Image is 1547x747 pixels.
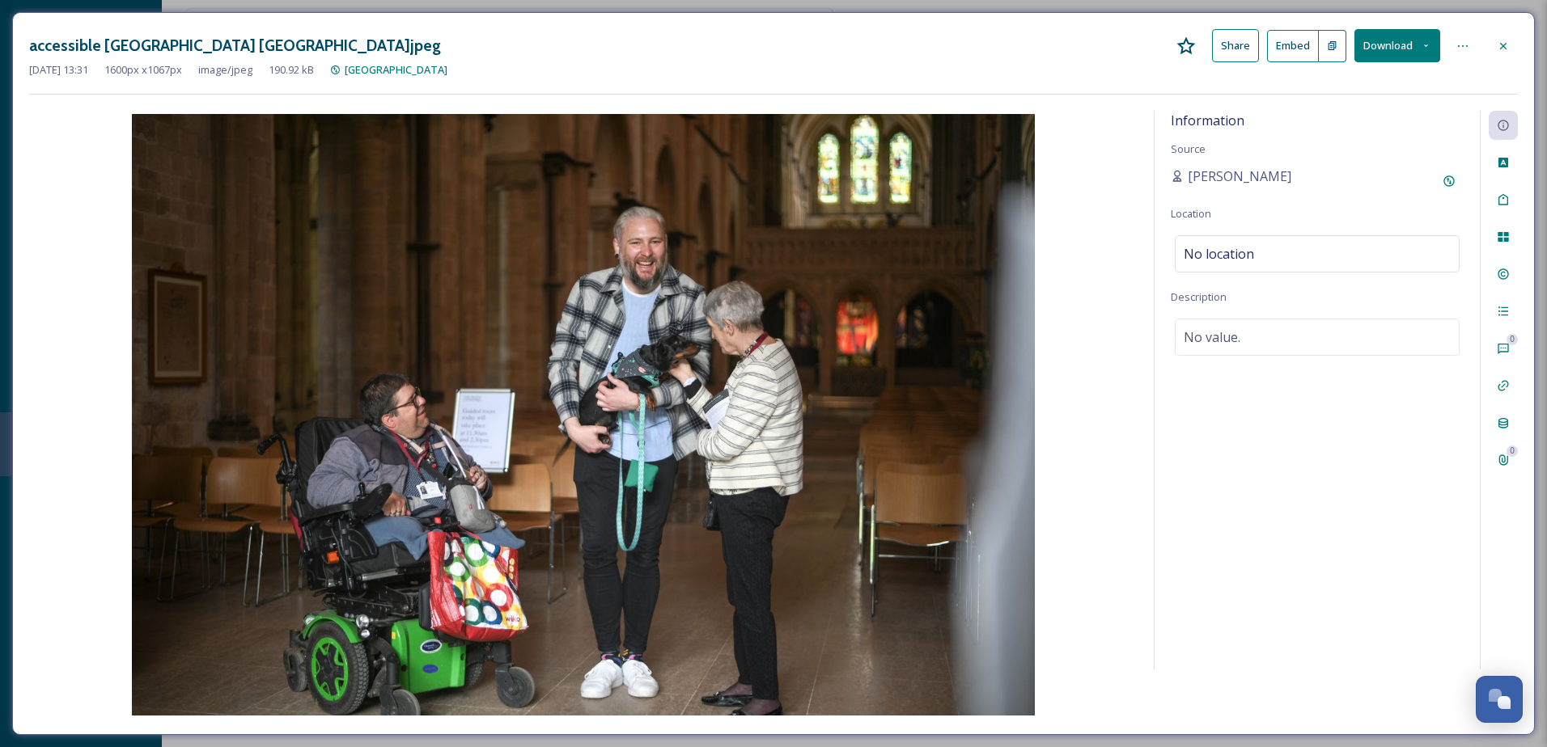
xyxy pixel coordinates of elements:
span: 190.92 kB [269,62,314,78]
button: Embed [1267,30,1319,62]
img: accessible%20Sussex%20Chichester%20Cathedral.jpeg [29,114,1138,715]
span: [DATE] 13:31 [29,62,88,78]
div: 0 [1507,334,1518,345]
span: Location [1171,206,1211,221]
span: 1600 px x 1067 px [104,62,182,78]
span: Description [1171,289,1227,304]
span: Source [1171,141,1206,156]
button: Open Chat [1476,676,1523,723]
span: No value. [1184,327,1240,347]
span: Information [1171,112,1244,129]
span: [GEOGRAPHIC_DATA] [345,62,447,77]
span: image/jpeg [198,62,252,78]
button: Download [1354,29,1440,62]
h3: accessible [GEOGRAPHIC_DATA] [GEOGRAPHIC_DATA]jpeg [29,34,441,57]
span: No location [1184,244,1254,264]
div: 0 [1507,445,1518,457]
button: Share [1212,29,1259,62]
span: [PERSON_NAME] [1188,167,1291,186]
